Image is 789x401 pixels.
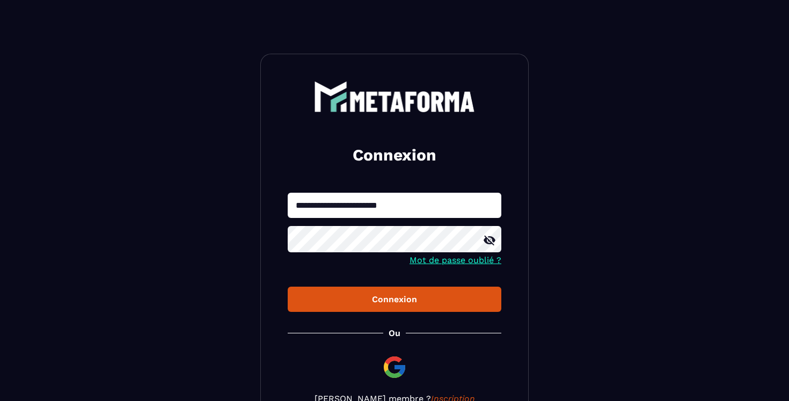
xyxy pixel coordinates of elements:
[301,144,488,166] h2: Connexion
[314,81,475,112] img: logo
[382,354,407,380] img: google
[288,287,501,312] button: Connexion
[410,255,501,265] a: Mot de passe oublié ?
[389,328,400,338] p: Ou
[288,81,501,112] a: logo
[296,294,493,304] div: Connexion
